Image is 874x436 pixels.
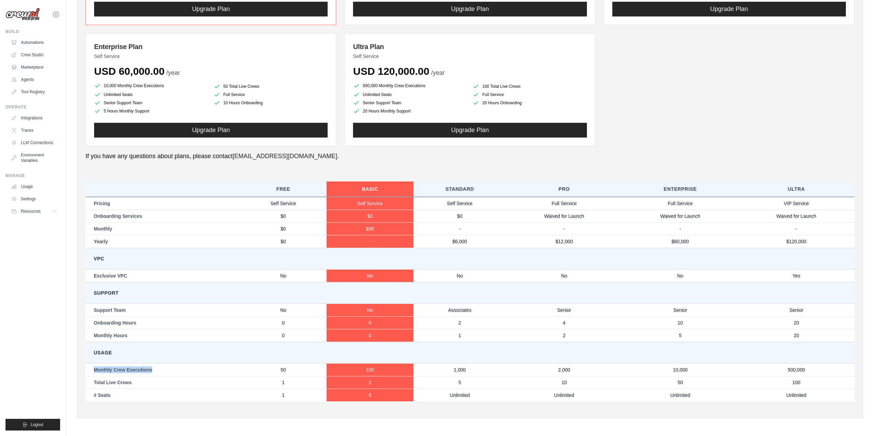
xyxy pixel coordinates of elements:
td: $0 [240,222,327,235]
td: No [413,269,506,282]
li: Full Service [473,91,587,98]
li: Senior Support Team [94,99,208,106]
td: Unlimited [622,389,738,401]
td: Waived for Launch [506,210,622,222]
td: Unlimited [738,389,854,401]
td: VPC [86,248,854,269]
td: - [622,222,738,235]
p: Self Service [94,53,328,60]
td: - [506,222,622,235]
li: 50 Total Live Crews [214,83,328,90]
td: Self Service [327,197,413,210]
td: Monthly [86,222,240,235]
p: If you have any questions about plans, please contact . [86,152,854,161]
td: $12,000 [506,235,622,248]
button: Upgrade Plan [94,2,328,16]
td: Support [86,282,854,304]
td: No [327,304,413,317]
span: /year [166,69,180,76]
td: Self Service [240,197,327,210]
td: 2 [327,376,413,389]
td: Senior [738,304,854,317]
th: Basic [327,181,413,197]
td: $60,000 [622,235,738,248]
iframe: Chat Widget [840,403,874,436]
td: 0 [327,316,413,329]
td: 1 [413,329,506,342]
td: - [738,222,854,235]
td: $6,000 [413,235,506,248]
td: No [622,269,738,282]
td: $0 [413,210,506,222]
th: Ultra [738,181,854,197]
button: Upgrade Plan [353,123,587,138]
div: Build [5,29,60,34]
td: Monthly Hours [86,329,240,342]
li: Unlimited Seats [353,91,467,98]
span: Logout [31,422,43,427]
td: Pricing [86,197,240,210]
td: - [413,222,506,235]
td: 20 [738,316,854,329]
a: Environment Variables [8,150,60,166]
li: Full Service [214,91,328,98]
button: Upgrade Plan [612,2,846,16]
td: 1 [240,376,327,389]
a: Agents [8,74,60,85]
td: 5 [327,389,413,401]
td: Support Team [86,304,240,317]
button: Upgrade Plan [94,123,328,138]
td: Yearly [86,235,240,248]
td: 0 [240,329,327,342]
li: 5 Hours Monthly Support [94,108,208,115]
li: Unlimited Seats [94,91,208,98]
li: 100 Total Live Crews [473,83,587,90]
a: Traces [8,125,60,136]
a: Marketplace [8,62,60,73]
td: 5 [622,329,738,342]
td: Onboarding Services [86,210,240,222]
a: Tool Registry [8,86,60,97]
td: Total Live Crews [86,376,240,389]
li: 20 Hours Monthly Support [353,108,467,115]
td: 20 [738,329,854,342]
li: 10 Hours Onboarding [214,99,328,106]
p: Self Service [353,53,587,60]
td: Senior [506,304,622,317]
li: 10,000 Monthly Crew Executions [94,82,208,90]
td: No [240,269,327,282]
td: Waived for Launch [738,210,854,222]
h3: Ultra Plan [353,42,587,51]
a: Settings [8,193,60,204]
div: Operate [5,104,60,110]
td: # Seats [86,389,240,401]
td: 50 [622,376,738,389]
td: 2 [413,316,506,329]
td: Exclusive VPC [86,269,240,282]
td: Waived for Launch [622,210,738,222]
td: Onboarding Hours [86,316,240,329]
td: 5 [413,376,506,389]
td: VIP Service [738,197,854,210]
td: - [327,235,413,248]
h3: Enterprise Plan [94,42,328,51]
a: [EMAIL_ADDRESS][DOMAIN_NAME] [232,153,337,160]
td: Full Service [622,197,738,210]
a: Automations [8,37,60,48]
th: Free [240,181,327,197]
a: LLM Connections [8,137,60,148]
td: Unlimited [506,389,622,401]
td: 2,000 [506,363,622,376]
td: 2 [506,329,622,342]
td: Usage [86,342,854,363]
td: 10,000 [622,363,738,376]
th: Pro [506,181,622,197]
td: Monthly Crew Executions [86,363,240,376]
li: 20 Hours Onboarding [473,99,587,106]
td: Senior [622,304,738,317]
div: Manage [5,173,60,178]
td: Yes [738,269,854,282]
td: $120,000 [738,235,854,248]
span: /year [431,69,445,76]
